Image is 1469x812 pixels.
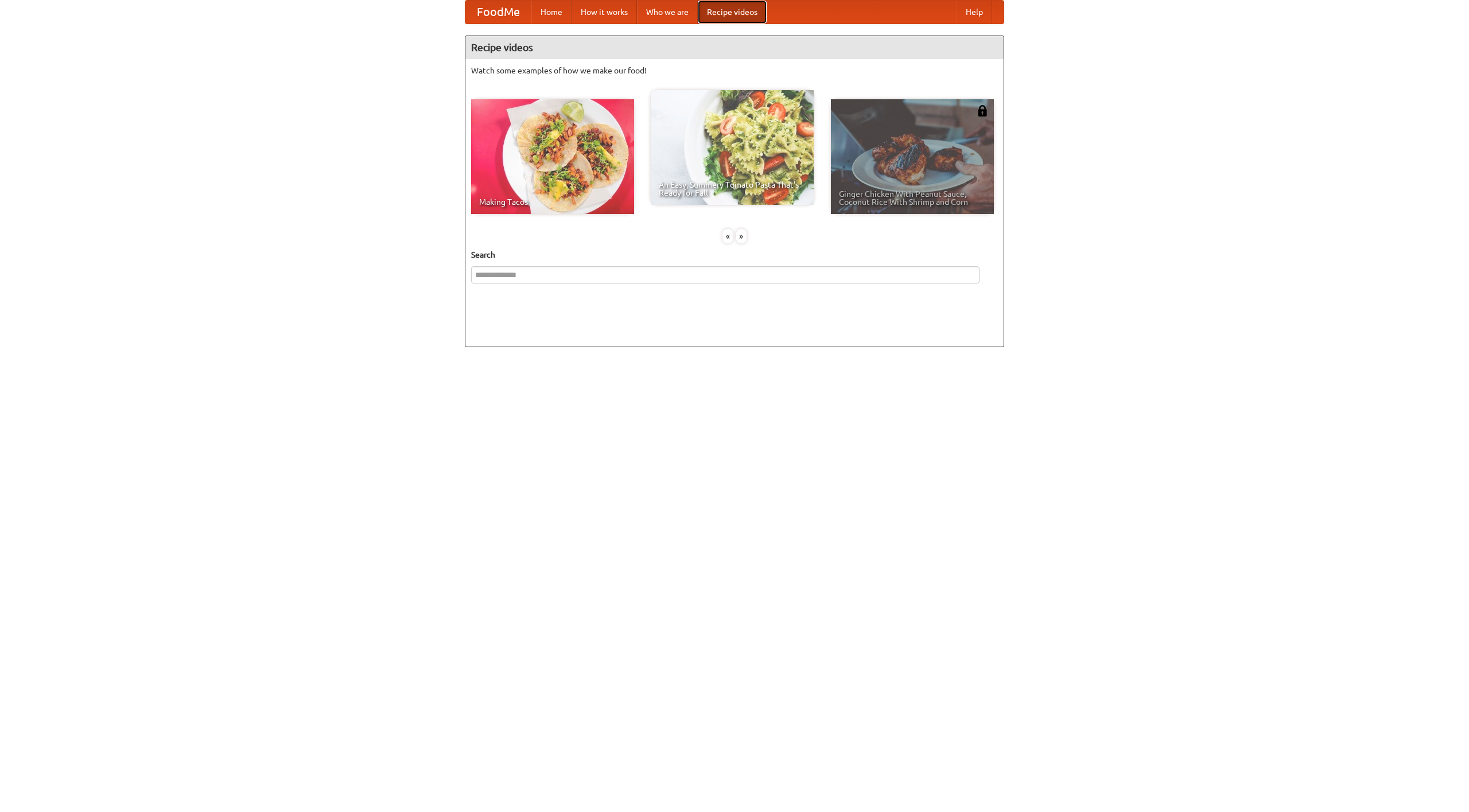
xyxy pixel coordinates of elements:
a: Home [531,1,572,24]
a: Who we are [637,1,698,24]
a: How it works [572,1,637,24]
a: Help [957,1,992,24]
span: An Easy, Summery Tomato Pasta That's Ready for Fall [659,181,806,197]
a: Recipe videos [698,1,767,24]
a: An Easy, Summery Tomato Pasta That's Ready for Fall [651,90,814,205]
h5: Search [471,249,998,261]
a: Making Tacos [471,99,634,214]
div: » [736,229,747,243]
span: Making Tacos [479,198,626,206]
h4: Recipe videos [465,36,1004,59]
img: 483408.png [977,105,988,116]
a: FoodMe [465,1,531,24]
p: Watch some examples of how we make our food! [471,65,998,76]
div: « [722,229,733,243]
